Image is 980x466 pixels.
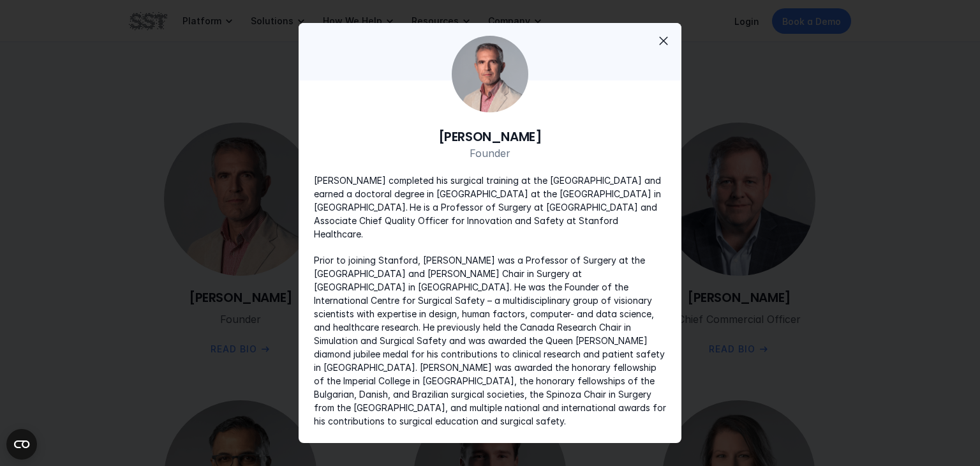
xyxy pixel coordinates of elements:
p: Founder [314,146,666,161]
span: close [656,33,671,49]
p: Prior to joining Stanford, [PERSON_NAME] was a Professor of Surgery at the [GEOGRAPHIC_DATA] and ... [314,253,666,428]
p: [PERSON_NAME] completed his surgical training at the [GEOGRAPHIC_DATA] and earned a doctoral degr... [314,174,666,241]
button: Open CMP widget [6,429,37,460]
h6: [PERSON_NAME] [314,128,666,146]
